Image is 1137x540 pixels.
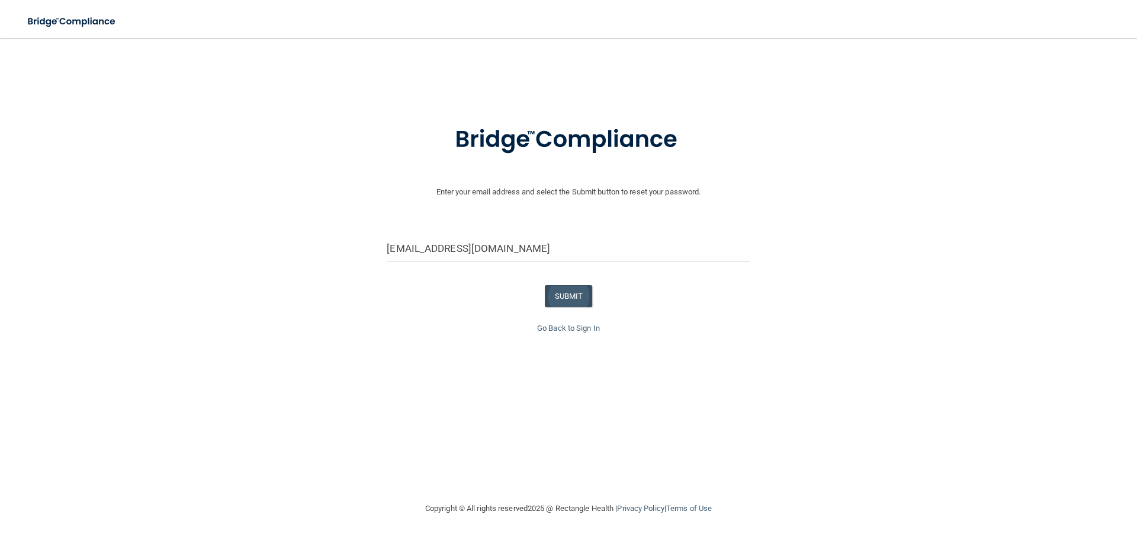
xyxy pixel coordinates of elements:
[352,490,785,528] div: Copyright © All rights reserved 2025 @ Rectangle Health | |
[431,109,706,171] img: bridge_compliance_login_screen.278c3ca4.svg
[537,324,600,333] a: Go Back to Sign In
[617,504,664,513] a: Privacy Policy
[387,235,750,262] input: Email
[666,504,712,513] a: Terms of Use
[545,285,593,307] button: SUBMIT
[18,9,127,34] img: bridge_compliance_login_screen.278c3ca4.svg
[932,456,1123,503] iframe: Drift Widget Chat Controller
